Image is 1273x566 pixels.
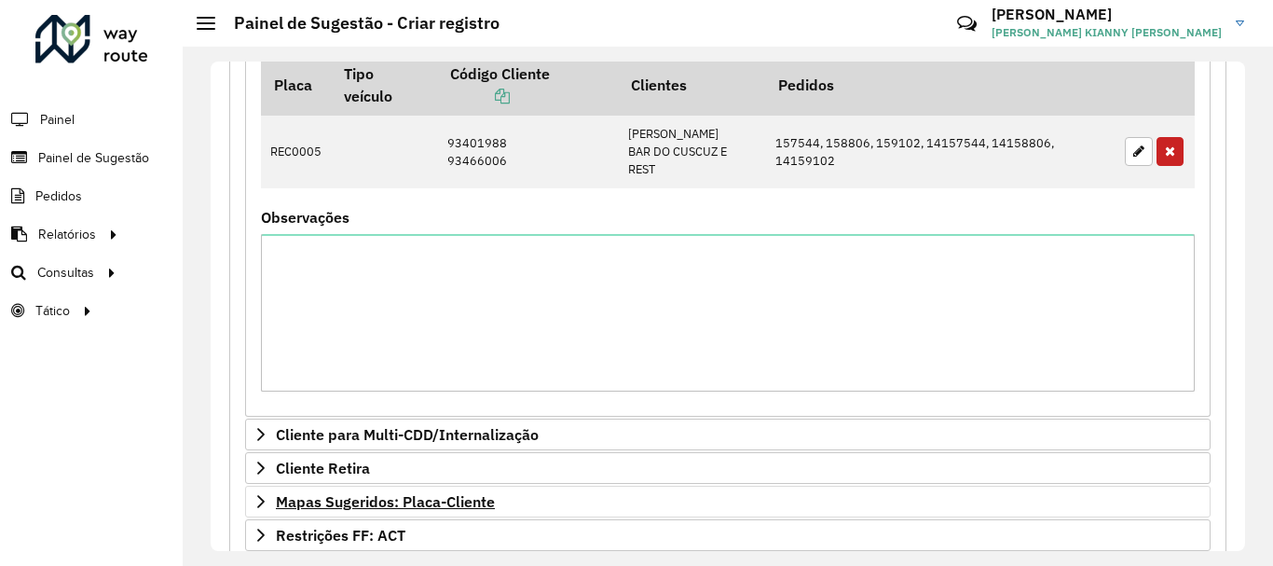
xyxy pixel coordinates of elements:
a: Contato Rápido [947,4,987,44]
span: Cliente para Multi-CDD/Internalização [276,427,539,442]
a: Restrições FF: ACT [245,519,1211,551]
span: Pedidos [35,186,82,206]
td: 93401988 93466006 [438,116,619,188]
a: Copiar [450,87,510,105]
label: Observações [261,206,349,228]
th: Pedidos [765,54,1115,116]
span: Consultas [37,263,94,283]
span: Relatórios [38,225,96,244]
span: Painel de Sugestão [38,148,149,168]
span: Painel [40,110,75,130]
span: Cliente Retira [276,461,370,476]
th: Tipo veículo [332,54,438,116]
a: Cliente Retira [245,452,1211,484]
span: [PERSON_NAME] KIANNY [PERSON_NAME] [992,24,1222,41]
th: Placa [261,54,332,116]
td: [PERSON_NAME] BAR DO CUSCUZ E REST [619,116,765,188]
a: Mapas Sugeridos: Placa-Cliente [245,486,1211,518]
th: Clientes [619,54,765,116]
td: REC0005 [261,116,332,188]
span: Tático [35,301,70,321]
td: 157544, 158806, 159102, 14157544, 14158806, 14159102 [765,116,1115,188]
h3: [PERSON_NAME] [992,6,1222,23]
span: Mapas Sugeridos: Placa-Cliente [276,494,495,509]
a: Cliente para Multi-CDD/Internalização [245,419,1211,450]
span: Restrições FF: ACT [276,528,405,543]
h2: Painel de Sugestão - Criar registro [215,13,500,34]
th: Código Cliente [438,54,619,116]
